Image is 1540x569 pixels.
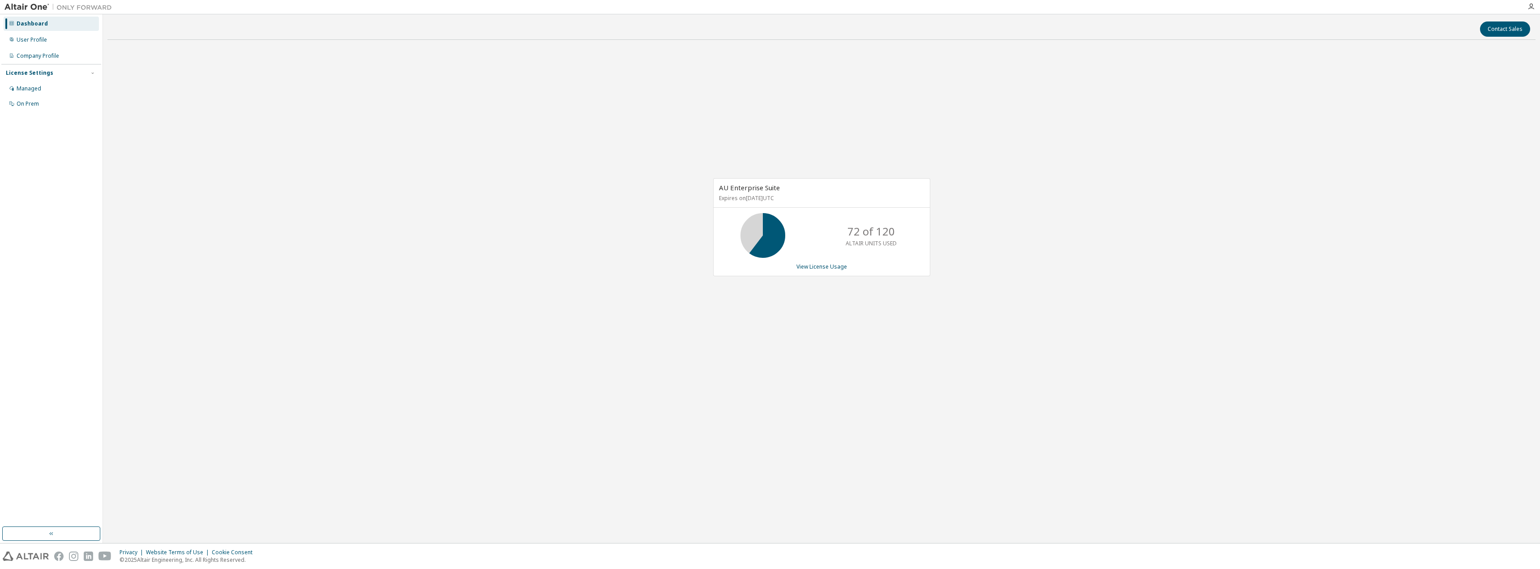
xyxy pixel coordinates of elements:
[120,556,258,564] p: © 2025 Altair Engineering, Inc. All Rights Reserved.
[17,100,39,107] div: On Prem
[6,69,53,77] div: License Settings
[120,549,146,556] div: Privacy
[54,552,64,561] img: facebook.svg
[69,552,78,561] img: instagram.svg
[1480,21,1530,37] button: Contact Sales
[846,240,897,247] p: ALTAIR UNITS USED
[17,36,47,43] div: User Profile
[98,552,111,561] img: youtube.svg
[212,549,258,556] div: Cookie Consent
[17,52,59,60] div: Company Profile
[719,194,922,202] p: Expires on [DATE] UTC
[17,20,48,27] div: Dashboard
[847,224,895,239] p: 72 of 120
[3,552,49,561] img: altair_logo.svg
[719,183,780,192] span: AU Enterprise Suite
[4,3,116,12] img: Altair One
[796,263,847,270] a: View License Usage
[84,552,93,561] img: linkedin.svg
[146,549,212,556] div: Website Terms of Use
[17,85,41,92] div: Managed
